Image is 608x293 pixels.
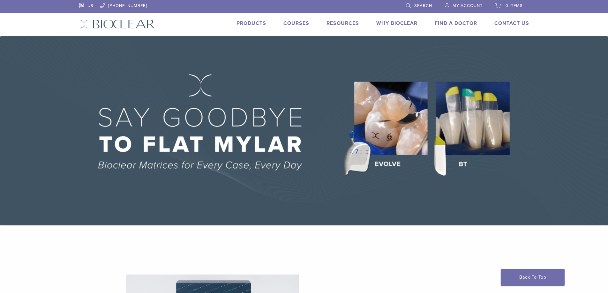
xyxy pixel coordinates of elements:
[453,3,483,8] span: My Account
[327,20,359,26] a: Resources
[501,269,565,286] a: Back To Top
[376,20,417,26] a: Why Bioclear
[494,20,529,26] a: Contact Us
[506,3,523,8] span: 0 items
[283,20,309,26] a: Courses
[79,19,155,29] img: Bioclear
[435,20,477,26] a: Find A Doctor
[236,20,266,26] a: Products
[414,3,432,8] span: Search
